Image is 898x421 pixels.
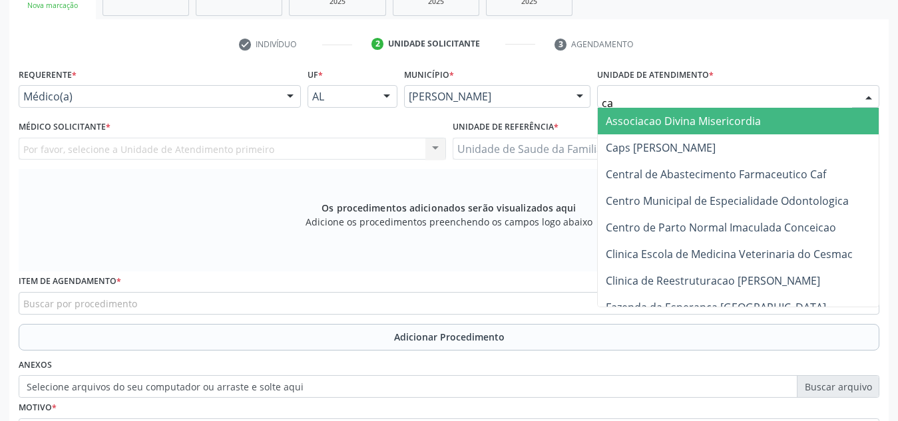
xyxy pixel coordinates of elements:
[322,201,576,215] span: Os procedimentos adicionados serão visualizados aqui
[606,300,826,315] span: Fazenda da Esperanca [GEOGRAPHIC_DATA]
[19,324,879,351] button: Adicionar Procedimento
[312,90,370,103] span: AL
[23,297,137,311] span: Buscar por procedimento
[371,38,383,50] div: 2
[606,220,836,235] span: Centro de Parto Normal Imaculada Conceicao
[409,90,563,103] span: [PERSON_NAME]
[19,117,111,138] label: Médico Solicitante
[606,273,820,288] span: Clinica de Reestruturacao [PERSON_NAME]
[23,90,274,103] span: Médico(a)
[404,65,454,85] label: Município
[19,65,77,85] label: Requerente
[19,271,121,292] label: Item de agendamento
[606,140,716,155] span: Caps [PERSON_NAME]
[453,117,559,138] label: Unidade de referência
[388,38,480,50] div: Unidade solicitante
[308,65,323,85] label: UF
[19,1,87,11] div: Nova marcação
[602,90,852,116] input: Unidade de atendimento
[606,114,761,128] span: Associacao Divina Misericordia
[597,65,714,85] label: Unidade de atendimento
[394,330,505,344] span: Adicionar Procedimento
[19,355,52,376] label: Anexos
[306,215,592,229] span: Adicione os procedimentos preenchendo os campos logo abaixo
[606,247,853,261] span: Clinica Escola de Medicina Veterinaria do Cesmac
[606,167,826,182] span: Central de Abastecimento Farmaceutico Caf
[606,194,849,208] span: Centro Municipal de Especialidade Odontologica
